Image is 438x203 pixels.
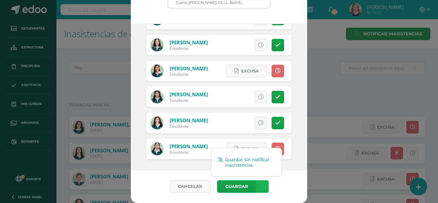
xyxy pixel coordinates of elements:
[211,155,282,170] a: Guardar sin notificar inasistencias
[170,123,208,129] div: Estudiante
[170,180,211,193] a: Cancelar
[170,143,208,149] a: [PERSON_NAME]
[170,65,208,72] a: [PERSON_NAME]
[151,64,164,77] img: bd32bed822e8c10c85cdf93e6f4cf790.png
[170,117,208,123] a: [PERSON_NAME]
[151,116,164,129] img: 3b549d60e661cdfedb88eb2c720b7eba.png
[226,65,267,77] a: Excusa
[226,143,267,155] a: Excusa
[217,180,256,193] button: Guardar
[151,38,164,51] img: e8655691add8deeb8606435d4f8889f8.png
[170,149,208,155] div: Estudiante
[170,97,208,103] div: Estudiante
[241,65,259,77] span: Excusa
[241,143,259,155] span: Excusa
[170,91,208,97] a: [PERSON_NAME]
[151,90,164,103] img: 50262208385a9a6860e6874c7d9163f8.png
[151,142,164,155] img: 88f15c2bcf0ff59e10cb2cdf7f618e87.png
[170,39,208,46] a: [PERSON_NAME]
[170,72,208,77] div: Estudiante
[170,46,208,51] div: Estudiante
